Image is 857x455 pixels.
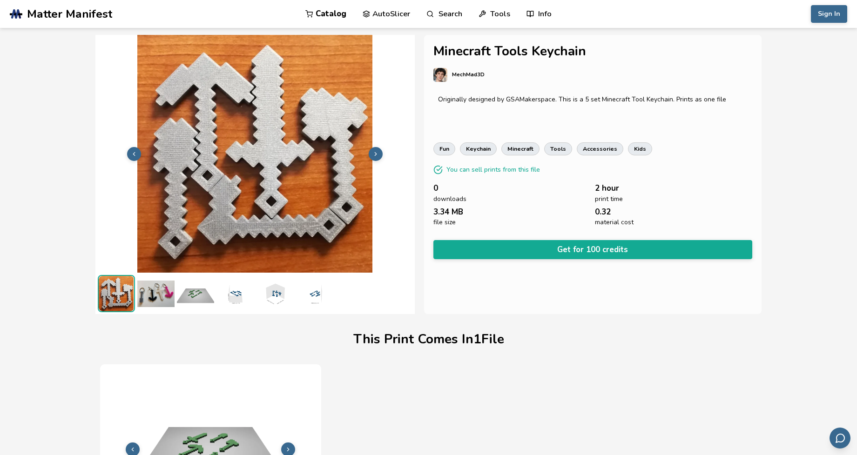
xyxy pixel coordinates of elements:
a: fun [433,142,455,155]
span: 0 [433,184,438,193]
button: Get for 100 credits [433,240,753,259]
img: 1_3D_Dimensions [296,275,333,312]
h1: This Print Comes In 1 File [353,332,504,347]
span: Matter Manifest [27,7,112,20]
img: MechMad3D's profile [433,68,447,82]
p: MechMad3D [452,70,485,80]
span: print time [595,195,623,203]
a: keychain [460,142,497,155]
button: Send feedback via email [830,428,850,448]
h1: Minecraft Tools Keychain [433,44,753,59]
button: Sign In [811,5,847,23]
a: MechMad3D's profileMechMad3D [433,68,753,91]
span: material cost [595,219,634,226]
a: minecraft [501,142,540,155]
img: 1_3D_Dimensions [216,275,254,312]
a: accessories [577,142,623,155]
a: tools [544,142,572,155]
p: Originally designed by GSAMakerspace. This is a 5 set Minecraft Tool Keychain. Prints as one file [438,96,748,103]
span: file size [433,219,456,226]
a: kids [628,142,652,155]
p: You can sell prints from this file [446,165,540,174]
span: 0.32 [595,207,611,216]
span: downloads [433,195,466,203]
img: 1_Print_Preview [177,275,214,312]
img: 1_3D_Dimensions [256,275,293,312]
span: 3.34 MB [433,207,463,216]
span: 2 hour [595,184,619,193]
